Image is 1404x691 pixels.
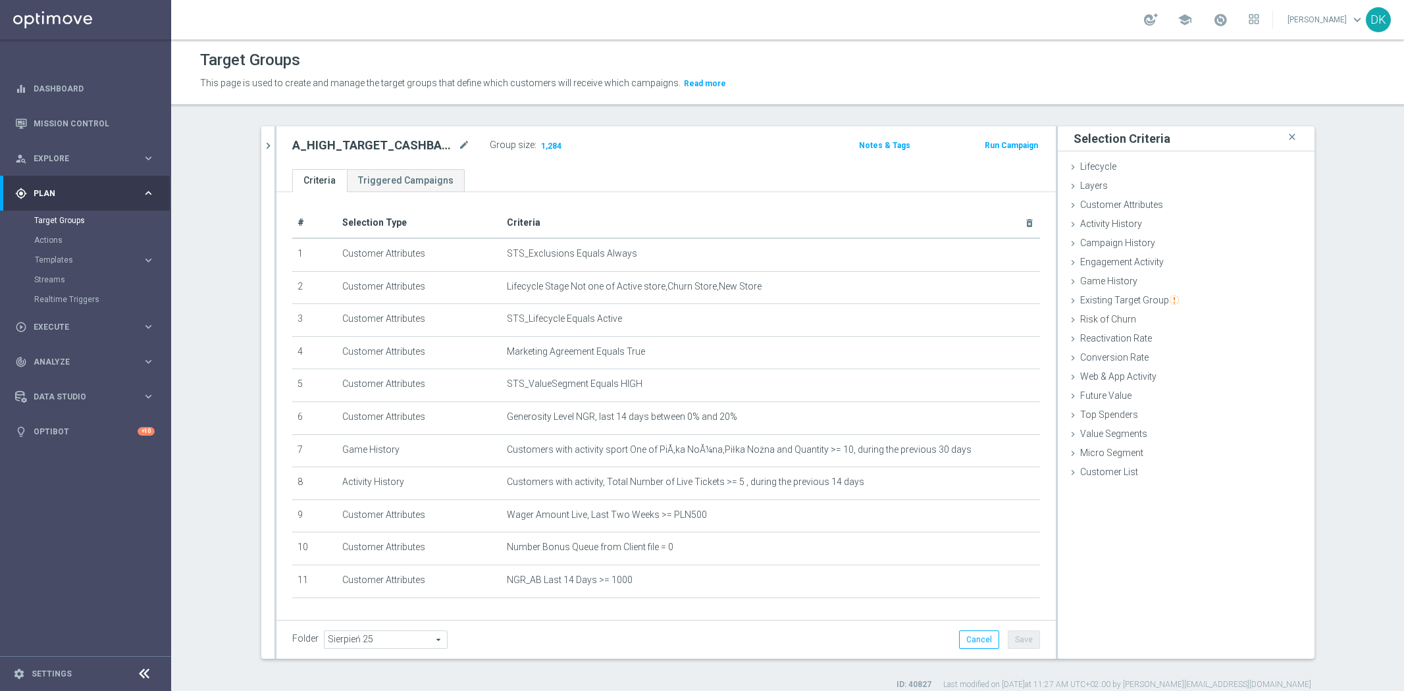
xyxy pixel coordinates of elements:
[337,271,502,304] td: Customer Attributes
[142,152,155,165] i: keyboard_arrow_right
[14,392,155,402] button: Data Studio keyboard_arrow_right
[1080,238,1155,248] span: Campaign History
[534,140,536,151] label: :
[34,393,142,401] span: Data Studio
[858,138,912,153] button: Notes & Tags
[15,414,155,449] div: Optibot
[14,188,155,199] div: gps_fixed Plan keyboard_arrow_right
[32,670,72,678] a: Settings
[15,426,27,438] i: lightbulb
[292,532,337,565] td: 10
[897,679,931,690] label: ID: 40827
[34,235,137,245] a: Actions
[15,356,142,368] div: Analyze
[337,369,502,402] td: Customer Attributes
[34,255,155,265] button: Templates keyboard_arrow_right
[337,532,502,565] td: Customer Attributes
[34,290,170,309] div: Realtime Triggers
[34,358,142,366] span: Analyze
[983,138,1039,153] button: Run Campaign
[347,169,465,192] a: Triggered Campaigns
[1080,276,1137,286] span: Game History
[14,84,155,94] button: equalizer Dashboard
[15,391,142,403] div: Data Studio
[15,321,27,333] i: play_circle_outline
[1008,630,1040,649] button: Save
[337,208,502,238] th: Selection Type
[1074,131,1170,146] h3: Selection Criteria
[507,281,762,292] span: Lifecycle Stage Not one of Active store,Churn Store,New Store
[15,321,142,333] div: Execute
[1080,428,1147,439] span: Value Segments
[15,106,155,141] div: Mission Control
[14,118,155,129] button: Mission Control
[14,426,155,437] button: lightbulb Optibot +10
[34,211,170,230] div: Target Groups
[292,304,337,337] td: 3
[142,320,155,333] i: keyboard_arrow_right
[1366,7,1391,32] div: DK
[292,138,455,153] h2: A_HIGH_TARGET_CASHBACK_LIVE_PN_290825
[1350,13,1365,27] span: keyboard_arrow_down
[507,411,737,422] span: Generosity Level NGR, last 14 days between 0% and 20%
[337,304,502,337] td: Customer Attributes
[15,153,27,165] i: person_search
[34,414,138,449] a: Optibot
[15,153,142,165] div: Explore
[507,476,864,488] span: Customers with activity, Total Number of Live Tickets >= 5 , during the previous 14 days
[15,356,27,368] i: track_changes
[200,78,681,88] span: This page is used to create and manage the target groups that define which customers will receive...
[34,294,137,305] a: Realtime Triggers
[200,51,300,70] h1: Target Groups
[292,271,337,304] td: 2
[34,323,142,331] span: Execute
[959,630,999,649] button: Cancel
[507,378,642,390] span: STS_ValueSegment Equals HIGH
[1080,218,1142,229] span: Activity History
[35,256,129,264] span: Templates
[138,427,155,436] div: +10
[34,274,137,285] a: Streams
[1080,467,1138,477] span: Customer List
[262,140,274,152] i: chevron_right
[1080,161,1116,172] span: Lifecycle
[292,208,337,238] th: #
[13,668,25,680] i: settings
[507,248,637,259] span: STS_Exclusions Equals Always
[15,188,142,199] div: Plan
[1178,13,1192,27] span: school
[1286,10,1366,30] a: [PERSON_NAME]keyboard_arrow_down
[1080,180,1108,191] span: Layers
[1080,295,1179,305] span: Existing Target Group
[15,83,27,95] i: equalizer
[337,238,502,271] td: Customer Attributes
[458,138,470,153] i: mode_edit
[292,401,337,434] td: 6
[142,187,155,199] i: keyboard_arrow_right
[1080,409,1138,420] span: Top Spenders
[507,509,707,521] span: Wager Amount Live, Last Two Weeks >= PLN500
[142,355,155,368] i: keyboard_arrow_right
[34,270,170,290] div: Streams
[292,565,337,598] td: 11
[292,238,337,271] td: 1
[540,141,563,153] span: 1,284
[507,542,673,553] span: Number Bonus Queue from Client file = 0
[292,369,337,402] td: 5
[292,633,319,644] label: Folder
[34,71,155,106] a: Dashboard
[337,336,502,369] td: Customer Attributes
[34,106,155,141] a: Mission Control
[15,71,155,106] div: Dashboard
[507,346,645,357] span: Marketing Agreement Equals True
[1080,333,1152,344] span: Reactivation Rate
[337,434,502,467] td: Game History
[1080,199,1163,210] span: Customer Attributes
[14,322,155,332] button: play_circle_outline Execute keyboard_arrow_right
[507,313,622,324] span: STS_Lifecycle Equals Active
[292,336,337,369] td: 4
